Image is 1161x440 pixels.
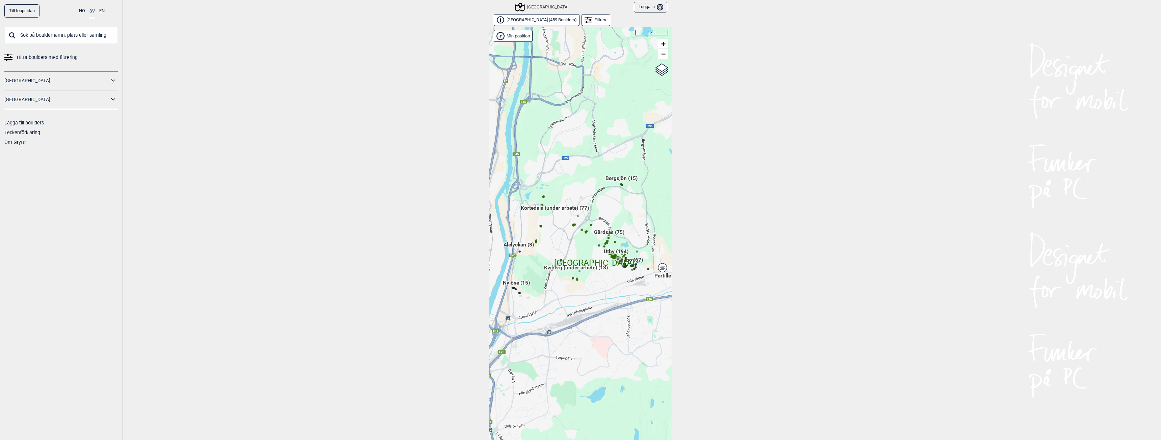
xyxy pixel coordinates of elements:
[4,4,39,18] a: Till toppsidan
[660,266,665,270] div: Partille
[655,62,668,77] a: Layers
[604,248,628,261] span: Utby (194)
[516,3,568,11] div: [GEOGRAPHIC_DATA]
[4,26,118,44] input: Sök på bouldernamn, plats eller samling
[658,39,668,49] a: Zoom in
[616,256,643,269] span: Fjällbo (67)
[79,4,85,18] button: NO
[4,140,26,145] a: Om Gryttr
[619,183,623,187] div: Bergsjön (15)
[503,279,530,292] span: Nylöse (15)
[592,250,596,254] div: [GEOGRAPHIC_DATA]
[4,95,109,105] a: [GEOGRAPHIC_DATA]
[661,39,666,48] span: +
[494,30,533,42] div: Vis min position
[553,213,557,217] div: Kortedala (under arbete) (77)
[4,76,109,86] a: [GEOGRAPHIC_DATA]
[99,4,105,18] button: EN
[17,53,78,62] span: Hitta boulders med filtrering
[605,175,638,187] span: Bergsjön (15)
[4,53,118,62] a: Hitta boulders med filtrering
[4,120,44,125] a: Lägga till boulders
[661,50,666,58] span: −
[507,17,577,23] span: [GEOGRAPHIC_DATA] ( 459 Boulders )
[4,130,40,135] a: Teckenförklaring
[607,237,611,241] div: Gärdsås (75)
[89,4,95,18] button: SV
[635,30,668,35] div: 1 km
[582,14,610,26] div: Filtrera
[514,288,518,292] div: Nylöse (15)
[544,264,608,277] span: Kviberg (under arbete) (13)
[658,49,668,59] a: Zoom out
[517,250,521,254] div: Alelyckan (3)
[494,14,579,26] a: [GEOGRAPHIC_DATA] (459 Boulders)
[594,229,624,241] span: Gärdsås (75)
[504,241,534,254] span: Alelyckan (3)
[574,273,578,277] div: Kviberg (under arbete) (13)
[634,2,667,13] button: Logga in
[521,204,589,217] span: Kortedala (under arbete) (77)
